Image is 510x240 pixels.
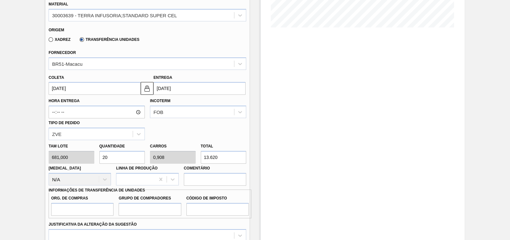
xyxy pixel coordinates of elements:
label: Total [201,144,213,148]
label: Org. de Compras [51,194,114,203]
label: Material [49,2,68,6]
label: [MEDICAL_DATA] [49,166,81,170]
input: dd/mm/yyyy [49,82,141,95]
div: FOB [153,109,163,115]
label: Incoterm [150,99,170,103]
label: Informações de Transferência de Unidades [49,188,145,192]
div: BR51-Macacu [52,61,82,66]
label: Linha de Produção [116,166,158,170]
button: locked [141,82,153,95]
label: Xadrez [49,37,71,42]
label: Código de Imposto [186,194,249,203]
label: Origem [49,28,64,32]
label: Transferência Unidades [80,37,139,42]
input: dd/mm/yyyy [153,82,246,95]
label: Tam lote [49,142,94,151]
label: Justificativa da Alteração da Sugestão [49,222,137,227]
label: Hora Entrega [49,96,145,106]
label: Comentário [184,164,246,173]
img: locked [143,85,151,92]
label: Carros [150,144,167,148]
label: Entrega [153,75,172,80]
label: Grupo de Compradores [119,194,181,203]
div: 30003639 - TERRA INFUSORIA;STANDARD SUPER CEL [52,12,177,18]
label: Fornecedor [49,50,76,55]
div: ZVE [52,131,61,137]
label: Tipo de pedido [49,121,80,125]
label: Coleta [49,75,64,80]
label: Quantidade [99,144,125,148]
